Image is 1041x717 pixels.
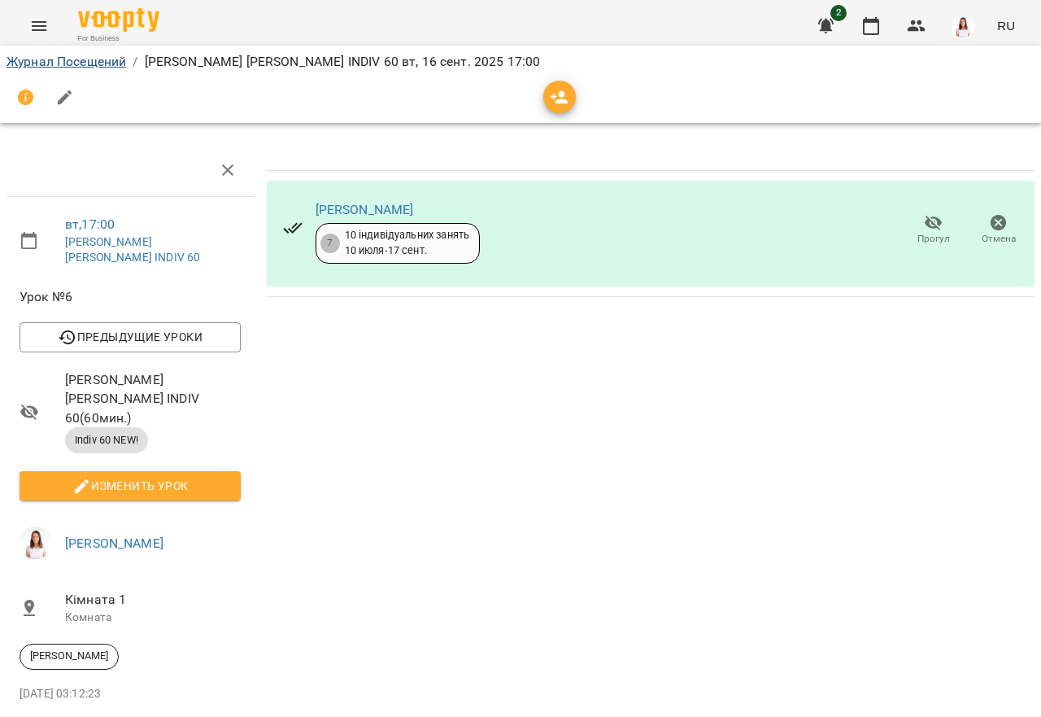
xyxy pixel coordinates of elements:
[320,234,340,253] div: 7
[145,52,541,72] p: [PERSON_NAME] [PERSON_NAME] INDIV 60 вт, 16 сент. 2025 17:00
[316,202,414,217] a: [PERSON_NAME]
[991,11,1021,41] button: RU
[20,649,118,663] span: [PERSON_NAME]
[997,17,1015,34] span: RU
[65,536,163,551] a: [PERSON_NAME]
[78,33,159,44] span: For Business
[133,52,137,72] li: /
[65,370,241,428] span: [PERSON_NAME] [PERSON_NAME] INDIV 60 ( 60 мин. )
[7,52,1034,72] nav: breadcrumb
[20,7,59,46] button: Menu
[33,327,228,347] span: Предыдущие уроки
[65,235,200,265] a: [PERSON_NAME] [PERSON_NAME] INDIV 60
[65,216,115,232] a: вт , 17:00
[65,610,241,626] p: Комната
[20,471,241,501] button: Изменить урок
[20,322,241,352] button: Предыдущие уроки
[917,232,950,246] span: Прогул
[20,287,241,307] span: Урок №6
[830,5,847,21] span: 2
[982,232,1016,246] span: Отмена
[65,433,148,448] span: Indiv 60 NEW!
[345,228,470,258] div: 10 індивідуальних занять 10 июля - 17 сент.
[20,527,52,559] img: 08a8fea649eb256ac8316bd63965d58e.jpg
[65,590,241,610] span: Кімната 1
[20,644,119,670] div: [PERSON_NAME]
[7,54,126,69] a: Журнал Посещений
[33,476,228,496] span: Изменить урок
[901,208,966,253] button: Прогул
[78,8,159,32] img: Voopty Logo
[20,686,241,702] p: [DATE] 03:12:23
[952,15,974,37] img: 08a8fea649eb256ac8316bd63965d58e.jpg
[966,208,1031,253] button: Отмена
